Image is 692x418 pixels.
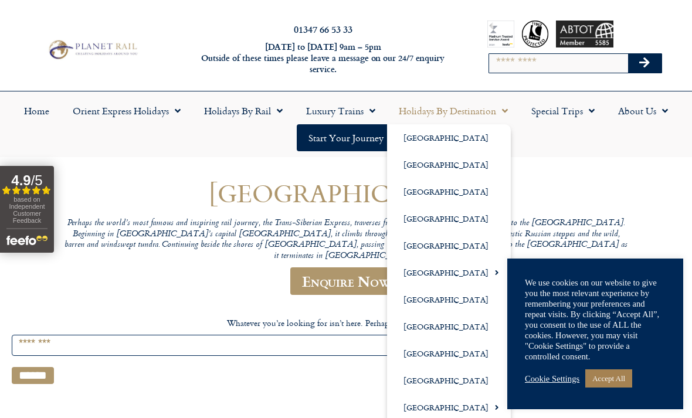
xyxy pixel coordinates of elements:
a: [GEOGRAPHIC_DATA] [387,205,511,232]
p: Whatever you’re looking for isn’t here. Perhaps a search would help. [12,317,680,329]
p: Perhaps the world’s most famous and inspiring rail journey, the Trans-Siberian Express, traverses... [65,218,627,262]
a: [GEOGRAPHIC_DATA] [387,367,511,394]
button: Search [628,54,662,73]
a: [GEOGRAPHIC_DATA] [387,151,511,178]
a: Luxury Trains [294,97,387,124]
img: Planet Rail Train Holidays Logo [45,38,139,61]
a: [GEOGRAPHIC_DATA] [387,313,511,340]
h1: [GEOGRAPHIC_DATA] [65,179,627,207]
a: Accept All [585,369,632,388]
h6: [DATE] to [DATE] 9am – 5pm Outside of these times please leave a message on our 24/7 enquiry serv... [188,42,459,74]
a: Cookie Settings [525,373,579,384]
a: Home [12,97,61,124]
a: Enquire Now [290,267,402,295]
a: [GEOGRAPHIC_DATA] [387,178,511,205]
a: [GEOGRAPHIC_DATA] [387,340,511,367]
a: 01347 66 53 33 [294,22,352,36]
a: Start your Journey [297,124,395,151]
a: [GEOGRAPHIC_DATA] [387,124,511,151]
a: [GEOGRAPHIC_DATA] [387,232,511,259]
a: Orient Express Holidays [61,97,192,124]
a: [GEOGRAPHIC_DATA] [387,259,511,286]
a: [GEOGRAPHIC_DATA] [387,286,511,313]
div: We use cookies on our website to give you the most relevant experience by remembering your prefer... [525,277,666,362]
nav: Menu [6,97,686,151]
a: Special Trips [520,97,606,124]
a: Holidays by Destination [387,97,520,124]
a: Holidays by Rail [192,97,294,124]
a: About Us [606,97,680,124]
